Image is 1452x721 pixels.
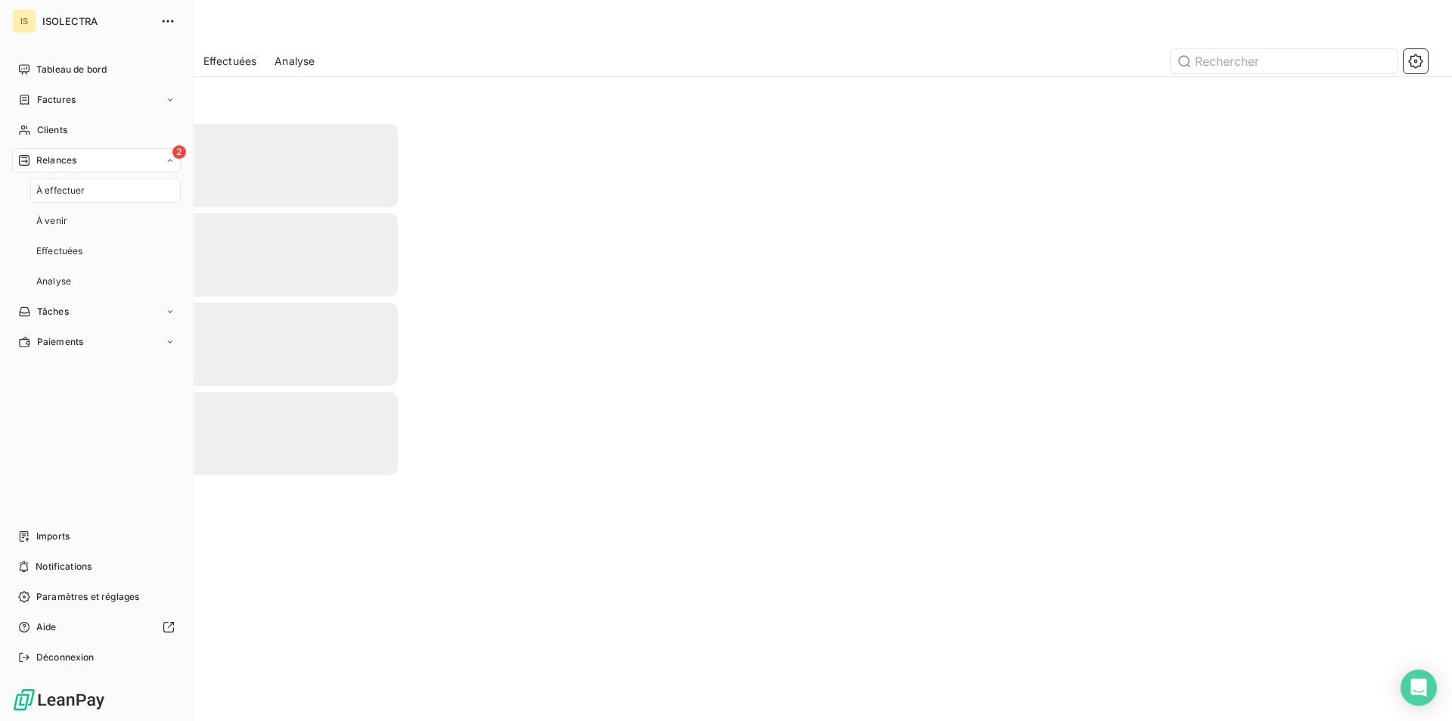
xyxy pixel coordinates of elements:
span: Déconnexion [36,651,95,664]
img: Logo LeanPay [12,688,106,712]
span: Relances [36,154,76,167]
span: À venir [36,214,67,228]
span: Clients [37,123,67,137]
span: 2 [172,145,186,159]
div: IS [12,9,36,33]
span: Analyse [36,275,71,288]
span: Analyse [275,54,315,69]
span: À effectuer [36,184,85,197]
div: Open Intercom Messenger [1401,670,1437,706]
span: Aide [36,620,57,634]
span: Paramètres et réglages [36,590,139,604]
a: Aide [12,615,181,639]
span: Effectuées [203,54,257,69]
span: Effectuées [36,244,83,258]
span: Tableau de bord [36,63,107,76]
input: Rechercher [1171,49,1398,73]
span: ISOLECTRA [42,15,151,27]
span: Imports [36,530,70,543]
span: Notifications [36,560,92,573]
span: Paiements [37,335,83,349]
span: Factures [37,93,76,107]
span: Tâches [37,305,69,319]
